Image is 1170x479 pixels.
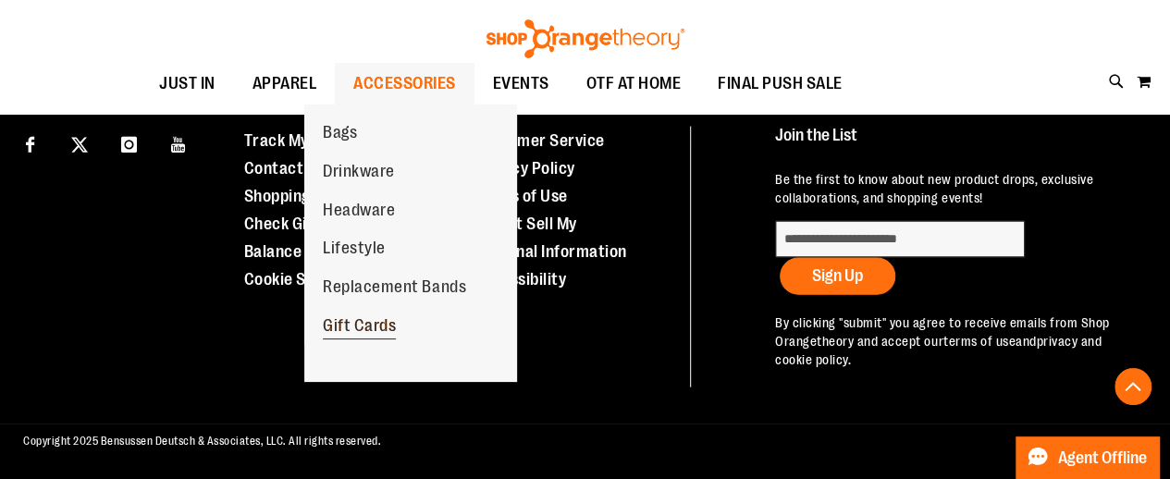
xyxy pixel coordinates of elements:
a: Customer Service [474,131,605,150]
button: Agent Offline [1016,436,1159,479]
a: Shopping Info [244,187,342,205]
a: Visit our Youtube page [163,127,195,159]
span: Bags [323,123,357,146]
a: Visit our Facebook page [14,127,46,159]
img: Twitter [71,137,88,154]
button: Back To Top [1115,368,1152,405]
span: Drinkware [323,162,395,185]
h4: Join the List [775,127,1138,161]
span: APPAREL [252,63,317,104]
a: Track My Order [244,131,354,150]
a: Do Not Sell My Personal Information [474,215,627,261]
span: Agent Offline [1058,449,1147,467]
a: Cookie Settings [244,270,359,289]
span: EVENTS [493,63,549,104]
a: Contact Us [244,159,326,178]
span: Copyright 2025 Bensussen Deutsch & Associates, LLC. All rights reserved. [23,435,381,448]
a: Visit our Instagram page [113,127,145,159]
span: Headware [323,201,395,224]
span: Replacement Bands [323,277,466,301]
img: Shop Orangetheory [484,19,687,58]
a: Privacy Policy [474,159,575,178]
p: Be the first to know about new product drops, exclusive collaborations, and shopping events! [775,170,1138,207]
span: JUST IN [159,63,216,104]
span: FINAL PUSH SALE [718,63,843,104]
button: Sign Up [780,258,895,295]
span: Gift Cards [323,316,396,339]
a: terms of use [943,334,1016,349]
a: privacy and cookie policy. [775,334,1102,367]
a: Check Gift Card Balance [244,215,359,261]
span: ACCESSORIES [353,63,456,104]
span: OTF AT HOME [586,63,682,104]
p: By clicking "submit" you agree to receive emails from Shop Orangetheory and accept our and [775,313,1138,369]
span: Sign Up [812,266,863,285]
span: Lifestyle [323,239,386,262]
a: Visit our X page [64,127,96,159]
input: enter email [775,221,1025,258]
